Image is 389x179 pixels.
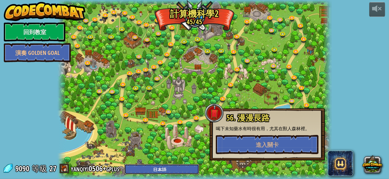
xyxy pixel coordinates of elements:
[256,141,279,149] span: 進入關卡
[49,163,56,174] span: 27
[226,112,269,123] span: 56. 漫漫長路
[71,163,121,174] a: yanqiyi0506+gplus
[216,125,319,132] p: 喝下未知藥水有時很有用，尤其在獸人森林裡。
[15,163,31,174] span: 9090
[4,43,71,62] a: 演奏 Golden Goal
[4,2,85,21] img: CodeCombat - Learn how to code by playing a game
[4,22,65,41] a: 回到教室
[216,135,319,154] button: 進入關卡
[32,163,47,174] span: 等級
[369,2,385,17] button: 調整音量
